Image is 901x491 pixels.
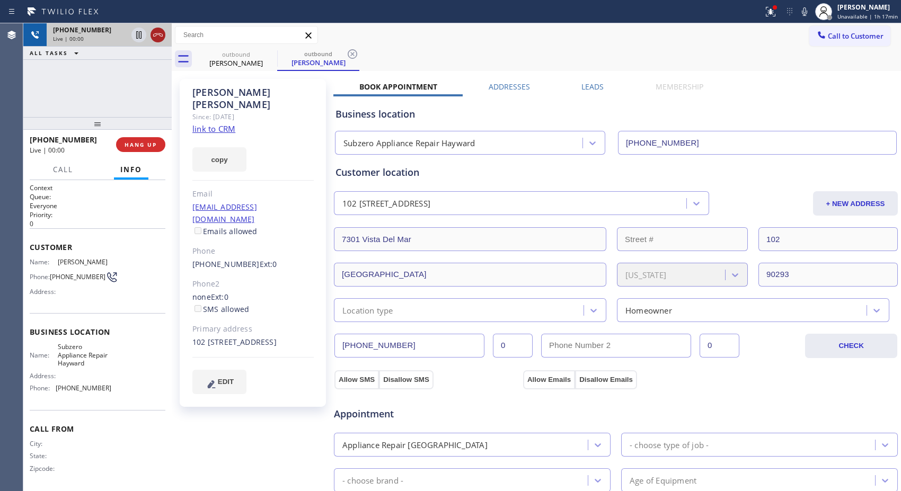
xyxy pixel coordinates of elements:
span: [PHONE_NUMBER] [30,135,97,145]
div: 102 [STREET_ADDRESS] [342,198,430,210]
button: copy [192,147,246,172]
a: link to CRM [192,123,235,134]
div: Location type [342,304,393,316]
div: Primary address [192,323,314,335]
div: Email [192,188,314,200]
p: Everyone [30,201,165,210]
span: Name: [30,258,58,266]
span: State: [30,452,58,460]
div: Since: [DATE] [192,111,314,123]
label: Addresses [489,82,530,92]
label: Emails allowed [192,226,258,236]
input: Phone Number 2 [541,334,691,358]
button: Hold Customer [131,28,146,42]
div: [PERSON_NAME] [PERSON_NAME] [192,86,314,111]
span: Address: [30,372,58,380]
div: William McBride [196,47,276,71]
input: Ext. [493,334,533,358]
div: - choose brand - [342,474,403,486]
span: Ext: 0 [260,259,277,269]
span: City: [30,440,58,448]
span: Zipcode: [30,465,58,472]
button: + NEW ADDRESS [813,191,898,216]
div: Appliance Repair [GEOGRAPHIC_DATA] [342,439,488,451]
div: - choose type of job - [630,439,709,451]
button: EDIT [192,370,246,394]
button: Call [47,159,79,180]
button: CHECK [805,334,897,358]
label: Membership [656,82,703,92]
div: Business location [335,107,896,121]
div: none [192,291,314,316]
button: Info [114,159,148,180]
span: Phone: [30,273,50,281]
div: Phone [192,245,314,257]
input: ZIP [758,263,898,287]
div: Customer location [335,165,896,180]
div: Phone2 [192,278,314,290]
div: Age of Equipment [630,474,696,486]
span: Customer [30,242,165,252]
label: Leads [581,82,604,92]
h2: Priority: [30,210,165,219]
input: Search [175,26,317,43]
input: Phone Number [334,334,484,358]
span: Ext: 0 [211,292,228,302]
div: William McBride [278,47,358,70]
span: Call to Customer [828,31,884,41]
div: [PERSON_NAME] [837,3,898,12]
div: [PERSON_NAME] [278,58,358,67]
input: SMS allowed [195,305,201,312]
span: Call [53,165,73,174]
span: EDIT [218,378,234,386]
span: [PERSON_NAME] [58,258,111,266]
span: Appointment [334,407,520,421]
span: Unavailable | 1h 17min [837,13,898,20]
input: Emails allowed [195,227,201,234]
input: Phone Number [618,131,897,155]
span: Call From [30,424,165,434]
input: Ext. 2 [700,334,739,358]
input: Address [334,227,606,251]
button: Disallow SMS [379,370,434,389]
div: outbound [278,50,358,58]
span: Info [120,165,142,174]
a: [PHONE_NUMBER] [192,259,260,269]
div: [PERSON_NAME] [196,58,276,68]
span: Phone: [30,384,56,392]
label: SMS allowed [192,304,249,314]
button: Allow Emails [523,370,575,389]
div: Homeowner [625,304,672,316]
span: [PHONE_NUMBER] [53,25,111,34]
button: Disallow Emails [575,370,637,389]
span: Business location [30,327,165,337]
input: Apt. # [758,227,898,251]
a: [EMAIL_ADDRESS][DOMAIN_NAME] [192,202,257,224]
span: [PHONE_NUMBER] [50,273,105,281]
button: ALL TASKS [23,47,89,59]
span: Live | 00:00 [53,35,84,42]
div: Subzero Appliance Repair Hayward [343,137,475,149]
span: ALL TASKS [30,49,68,57]
div: outbound [196,50,276,58]
button: Mute [797,4,812,19]
span: HANG UP [125,141,157,148]
span: Subzero Appliance Repair Hayward [58,343,111,367]
span: [PHONE_NUMBER] [56,384,111,392]
span: Name: [30,351,58,359]
h1: Context [30,183,165,192]
button: HANG UP [116,137,165,152]
input: Street # [617,227,748,251]
button: Hang up [151,28,165,42]
input: City [334,263,606,287]
span: Address: [30,288,58,296]
label: Book Appointment [359,82,437,92]
span: Live | 00:00 [30,146,65,155]
h2: Queue: [30,192,165,201]
button: Allow SMS [334,370,379,389]
p: 0 [30,219,165,228]
div: 102 [STREET_ADDRESS] [192,336,314,349]
button: Call to Customer [809,26,890,46]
